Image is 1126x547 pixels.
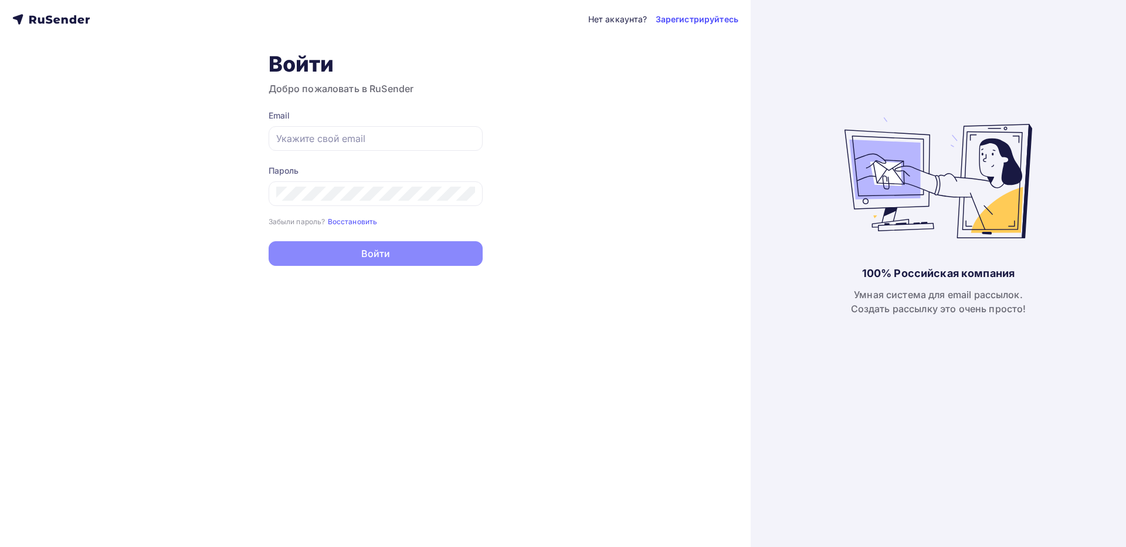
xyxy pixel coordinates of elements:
[269,51,483,77] h1: Войти
[269,110,483,121] div: Email
[269,165,483,177] div: Пароль
[276,131,475,146] input: Укажите свой email
[656,13,738,25] a: Зарегистрируйтесь
[269,217,325,226] small: Забыли пароль?
[862,266,1015,281] div: 100% Российская компания
[269,241,483,266] button: Войти
[588,13,647,25] div: Нет аккаунта?
[328,216,378,226] a: Восстановить
[269,82,483,96] h3: Добро пожаловать в RuSender
[328,217,378,226] small: Восстановить
[851,288,1026,316] div: Умная система для email рассылок. Создать рассылку это очень просто!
